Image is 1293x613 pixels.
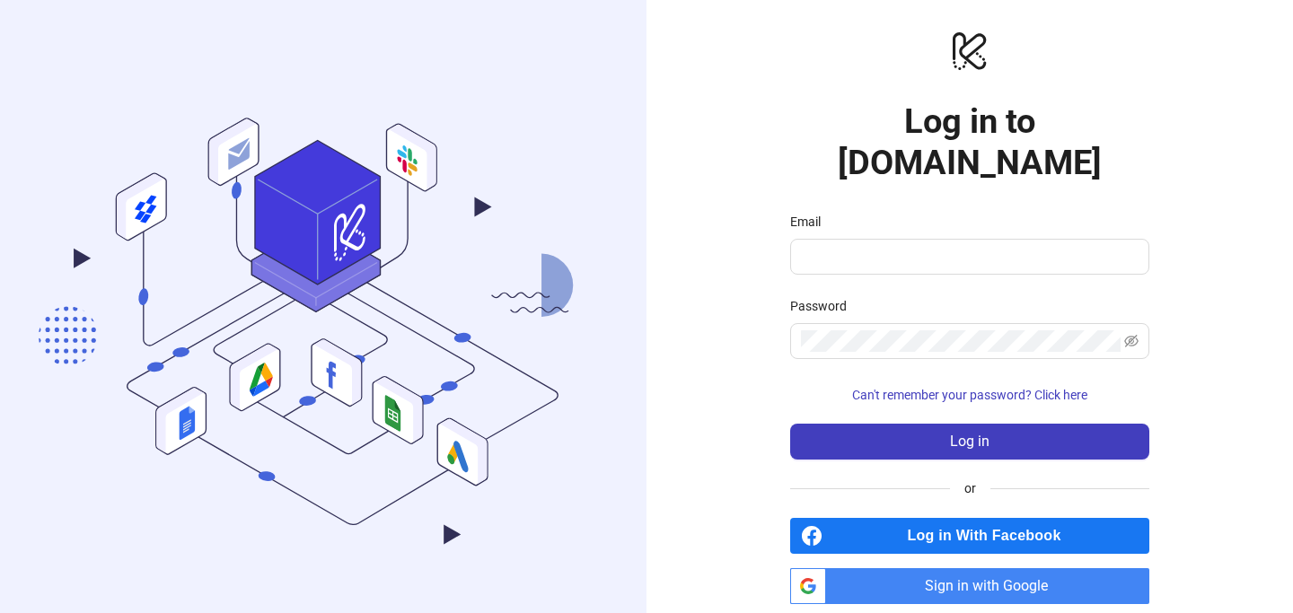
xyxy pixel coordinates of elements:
[790,568,1149,604] a: Sign in with Google
[801,330,1121,352] input: Password
[790,296,858,316] label: Password
[852,388,1087,402] span: Can't remember your password? Click here
[801,246,1135,267] input: Email
[950,478,990,498] span: or
[790,212,832,232] label: Email
[833,568,1149,604] span: Sign in with Google
[1124,334,1139,348] span: eye-invisible
[790,518,1149,554] a: Log in With Facebook
[790,424,1149,460] button: Log in
[790,381,1149,409] button: Can't remember your password? Click here
[950,433,990,450] span: Log in
[790,101,1149,183] h1: Log in to [DOMAIN_NAME]
[790,388,1149,402] a: Can't remember your password? Click here
[830,518,1149,554] span: Log in With Facebook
